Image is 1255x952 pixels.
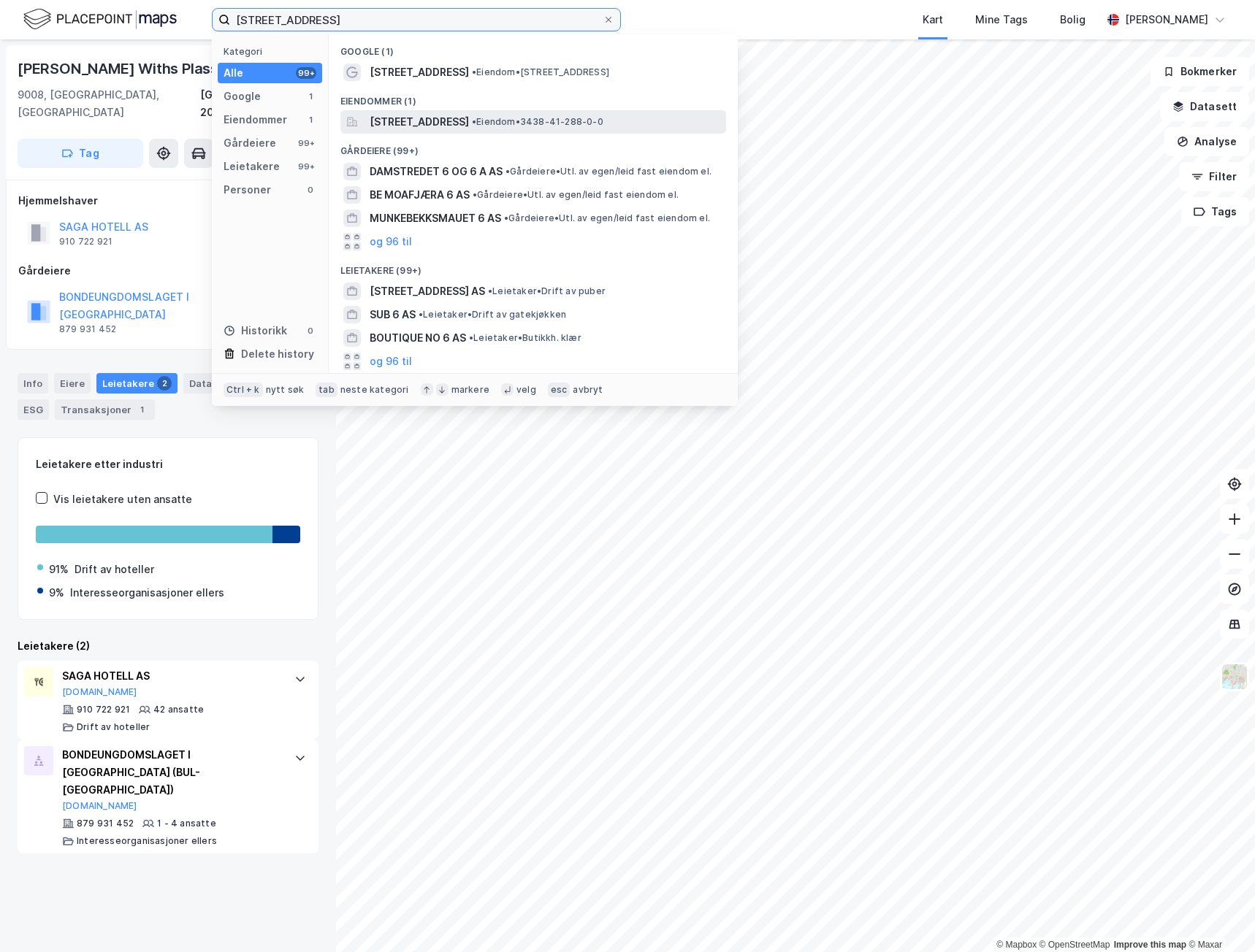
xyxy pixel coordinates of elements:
div: Hjemmelshaver [18,192,318,210]
div: Mine Tags [975,11,1028,28]
button: Analyse [1164,127,1249,156]
div: tab [316,383,337,397]
div: BONDEUNGDOMSLAGET I [GEOGRAPHIC_DATA] (BUL-[GEOGRAPHIC_DATA]) [62,746,280,799]
span: Eiendom • [STREET_ADDRESS] [472,66,609,78]
span: [STREET_ADDRESS] [370,64,469,81]
div: 910 722 921 [59,236,112,247]
button: Tag [18,139,143,168]
div: Drift av hoteller [77,721,150,733]
div: Historikk [224,322,287,339]
button: Filter [1179,162,1249,191]
span: Leietaker • Drift av gatekjøkken [419,309,566,320]
div: Kart [923,11,943,28]
button: og 96 til [370,353,412,370]
div: 1 [305,114,316,126]
div: 99+ [296,137,316,149]
div: nytt søk [266,384,305,396]
iframe: Chat Widget [1182,882,1255,952]
div: 879 931 452 [59,323,116,335]
button: Bokmerker [1151,57,1249,86]
div: Ctrl + k [224,383,263,397]
span: • [473,189,477,200]
span: DAMSTREDET 6 OG 6 A AS [370,163,503,180]
div: Interesseorganisasjoner ellers [70,584,224,602]
div: Info [18,373,48,394]
button: [DOMAIN_NAME] [62,686,137,698]
div: Google (1) [329,34,738,61]
span: MUNKEBEKKSMAUET 6 AS [370,210,501,227]
span: • [469,332,473,343]
button: Datasett [1160,92,1249,121]
div: Leietakere (2) [18,637,318,655]
div: Leietakere etter industri [36,456,300,473]
img: logo.f888ab2527a4732fd821a326f86c7f29.svg [23,7,177,32]
div: esc [548,383,571,397]
button: og 96 til [370,233,412,250]
span: Gårdeiere • Utl. av egen/leid fast eiendom el. [504,212,710,224]
a: OpenStreetMap [1040,940,1110,950]
span: [STREET_ADDRESS] AS [370,283,485,300]
div: 910 722 921 [77,704,130,715]
span: BE MOAFJÆRA 6 AS [370,186,470,204]
input: Søk på adresse, matrikkel, gårdeiere, leietakere eller personer [230,9,603,31]
span: • [419,309,423,320]
div: 0 [305,325,316,337]
span: • [504,212,508,223]
span: Gårdeiere • Utl. av egen/leid fast eiendom el. [506,166,712,177]
div: Leietakere (99+) [329,253,738,280]
div: markere [451,384,489,396]
div: Kontrollprogram for chat [1182,882,1255,952]
div: neste kategori [340,384,409,396]
div: Gårdeiere [224,134,276,152]
div: Leietakere [224,158,280,175]
button: Tags [1181,197,1249,226]
a: Improve this map [1114,940,1186,950]
span: Leietaker • Drift av puber [488,285,606,297]
div: Datasett [183,373,238,394]
div: Vis leietakere uten ansatte [53,491,192,508]
div: 0 [305,184,316,196]
span: [STREET_ADDRESS] [370,113,469,131]
span: Leietaker • Butikkh. klær [469,332,581,344]
span: BOUTIQUE NO 6 AS [370,329,466,347]
div: velg [516,384,536,396]
div: [PERSON_NAME] Withs Plass 2 [18,57,234,80]
div: 1 [134,402,149,417]
div: Drift av hoteller [75,561,154,578]
span: • [472,116,476,127]
div: Google [224,88,261,105]
div: Eiendommer (1) [329,84,738,110]
div: Transaksjoner [55,399,155,420]
div: 99+ [296,67,316,79]
div: 99+ [296,161,316,172]
span: • [472,66,476,77]
div: 1 - 4 ansatte [157,818,216,829]
div: 91% [49,561,69,578]
span: • [506,166,510,177]
div: [PERSON_NAME] [1125,11,1208,28]
a: Mapbox [996,940,1037,950]
div: 9008, [GEOGRAPHIC_DATA], [GEOGRAPHIC_DATA] [18,86,200,121]
div: Kategori [224,46,322,57]
span: Eiendom • 3438-41-288-0-0 [472,116,603,128]
button: [DOMAIN_NAME] [62,800,137,812]
div: Leietakere [96,373,178,394]
div: SAGA HOTELL AS [62,667,280,685]
div: [GEOGRAPHIC_DATA], 200/1201 [200,86,318,121]
div: Eiere [54,373,91,394]
div: Gårdeiere (99+) [329,134,738,160]
div: ESG [18,399,49,420]
img: Z [1221,663,1248,691]
div: Gårdeiere [18,262,318,280]
div: 879 931 452 [77,818,134,829]
div: 2 [157,376,172,391]
div: 9% [49,584,64,602]
div: Bolig [1060,11,1086,28]
div: avbryt [573,384,603,396]
div: Interesseorganisasjoner ellers [77,835,217,847]
div: Alle [224,64,243,82]
div: Delete history [241,345,314,363]
div: Eiendommer [224,111,287,128]
div: 1 [305,91,316,102]
div: Personer [224,181,271,199]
